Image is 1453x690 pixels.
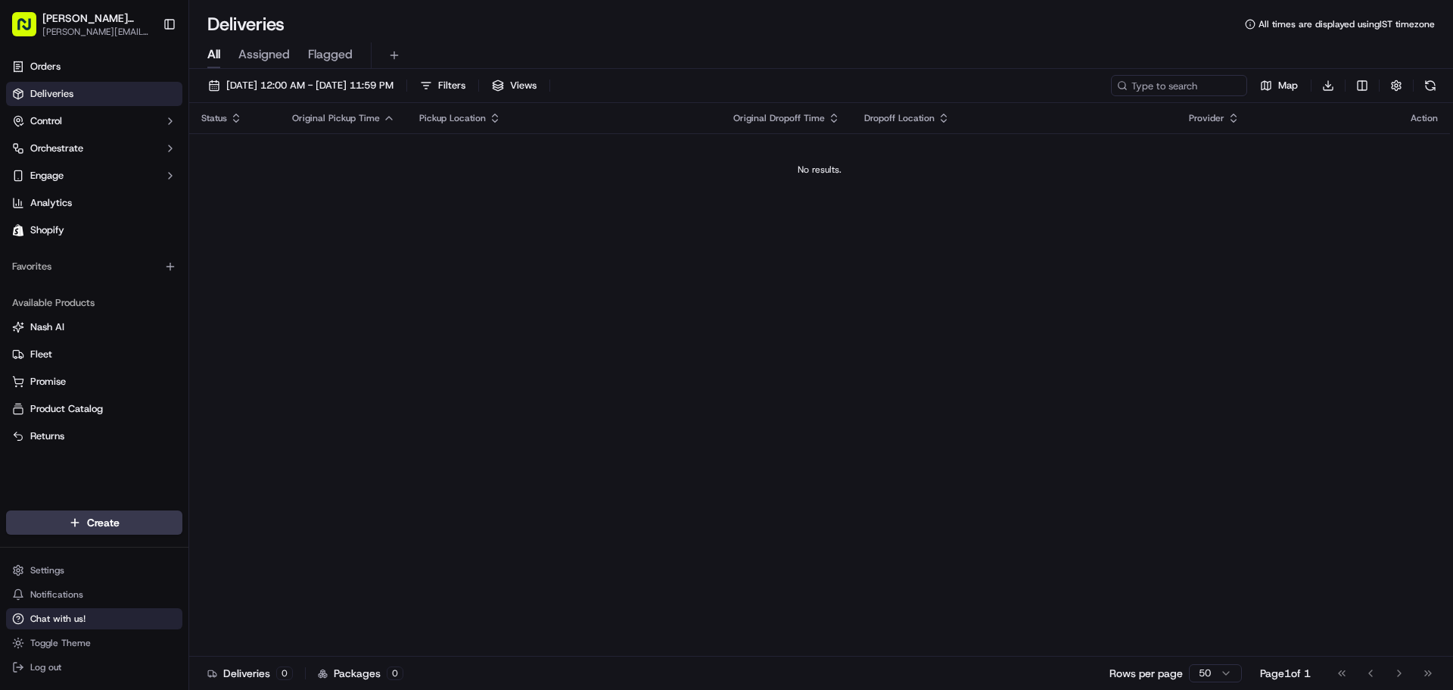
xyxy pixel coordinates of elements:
span: Views [510,79,537,92]
button: Product Catalog [6,397,182,421]
span: Shopify [30,223,64,237]
div: 0 [276,667,293,680]
span: Assigned [238,45,290,64]
span: Engage [30,169,64,183]
span: Product Catalog [30,402,103,416]
span: Pickup Location [419,112,486,124]
div: Page 1 of 1 [1260,666,1311,681]
a: Deliveries [6,82,182,106]
span: Original Pickup Time [292,112,380,124]
button: [DATE] 12:00 AM - [DATE] 11:59 PM [201,75,400,96]
span: Notifications [30,589,83,601]
div: 0 [387,667,403,680]
span: Settings [30,564,64,576]
span: Deliveries [30,87,73,101]
input: Type to search [1111,75,1247,96]
span: Flagged [308,45,353,64]
span: Create [87,515,120,530]
span: Promise [30,375,66,389]
button: Returns [6,424,182,448]
span: Fleet [30,348,52,361]
div: Favorites [6,254,182,279]
button: Promise [6,370,182,394]
span: Map [1278,79,1298,92]
span: [DATE] 12:00 AM - [DATE] 11:59 PM [226,79,394,92]
a: Analytics [6,191,182,215]
a: Product Catalog [12,402,176,416]
button: [PERSON_NAME][EMAIL_ADDRESS][DOMAIN_NAME] [42,26,151,38]
span: Orders [30,60,61,73]
div: Action [1411,112,1438,124]
span: Log out [30,661,61,673]
div: Deliveries [207,666,293,681]
button: [PERSON_NAME] Sweets [42,11,151,26]
span: Orchestrate [30,142,83,155]
button: Views [485,75,543,96]
button: Toggle Theme [6,632,182,654]
button: [PERSON_NAME] Sweets[PERSON_NAME][EMAIL_ADDRESS][DOMAIN_NAME] [6,6,157,42]
button: Create [6,510,182,535]
a: Returns [12,429,176,443]
div: No results. [195,164,1444,176]
p: Rows per page [1109,666,1183,681]
a: Nash AI [12,320,176,334]
a: Fleet [12,348,176,361]
span: All [207,45,220,64]
span: Returns [30,429,64,443]
button: Notifications [6,584,182,605]
a: Promise [12,375,176,389]
button: Control [6,109,182,133]
button: Settings [6,560,182,581]
span: Original Dropoff Time [733,112,825,124]
button: Filters [413,75,472,96]
img: Shopify logo [12,224,24,236]
div: Packages [318,666,403,681]
span: Analytics [30,196,72,210]
button: Fleet [6,342,182,367]
span: Status [201,112,227,124]
h1: Deliveries [207,12,285,36]
span: Control [30,114,62,128]
span: All times are displayed using IST timezone [1259,18,1435,30]
button: Map [1253,75,1305,96]
button: Refresh [1420,75,1441,96]
span: Chat with us! [30,613,86,625]
button: Nash AI [6,315,182,339]
span: Filters [438,79,465,92]
span: Provider [1189,112,1224,124]
button: Chat with us! [6,608,182,629]
span: Nash AI [30,320,64,334]
button: Engage [6,164,182,188]
button: Orchestrate [6,136,182,161]
div: Available Products [6,291,182,315]
span: Dropoff Location [864,112,935,124]
span: Toggle Theme [30,637,91,649]
a: Orders [6,55,182,79]
a: Shopify [6,218,182,242]
button: Log out [6,657,182,678]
